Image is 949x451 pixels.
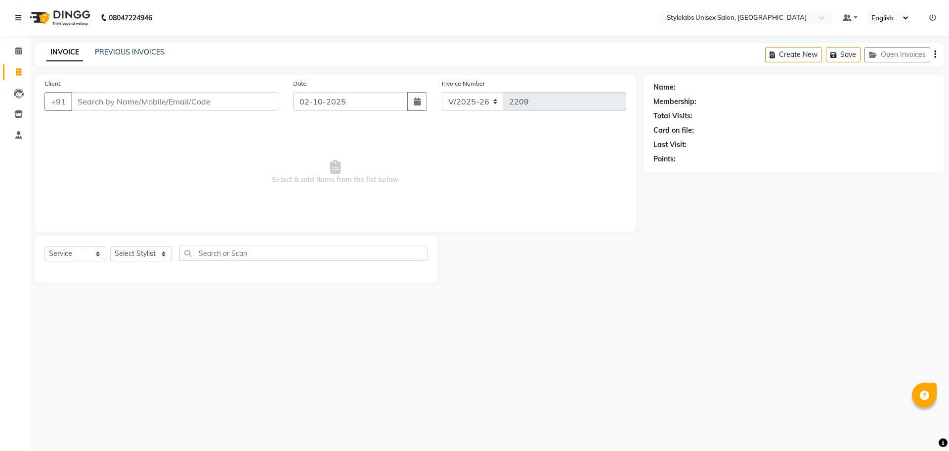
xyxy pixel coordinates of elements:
b: 08047224946 [109,4,152,32]
label: Invoice Number [442,79,485,88]
a: INVOICE [46,44,83,61]
div: Card on file: [653,125,694,136]
label: Date [293,79,306,88]
div: Total Visits: [653,111,692,121]
input: Search or Scan [179,246,428,261]
button: Open Invoices [864,47,930,62]
div: Membership: [653,97,696,107]
div: Last Visit: [653,140,687,150]
img: logo [25,4,93,32]
input: Search by Name/Mobile/Email/Code [71,92,278,111]
button: Save [826,47,861,62]
div: Name: [653,82,676,93]
span: Select & add items from the list below [44,123,626,222]
label: Client [44,79,60,88]
div: Points: [653,154,676,164]
button: +91 [44,92,72,111]
button: Create New [765,47,822,62]
a: PREVIOUS INVOICES [95,48,165,56]
iframe: chat widget [907,411,939,441]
